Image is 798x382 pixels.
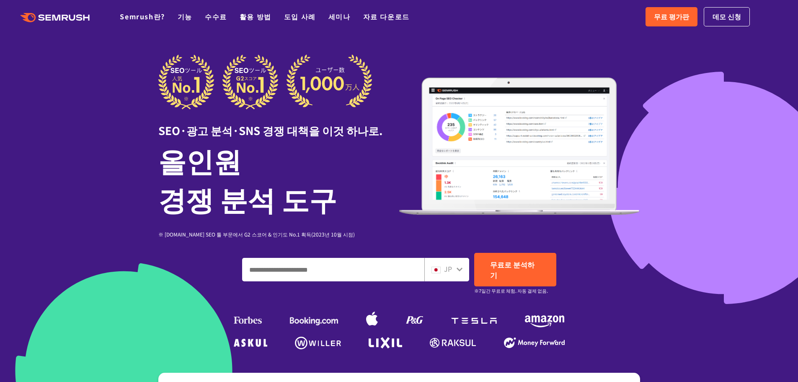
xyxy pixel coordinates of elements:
[158,122,382,138] font: SEO·광고 분석·SNS 경쟁 대책을 이것 하나로.
[444,264,452,274] font: JP
[158,231,355,238] font: ※ [DOMAIN_NAME] SEO 툴 부문에서 G2 스코어 & 인기도 No.1 획득(2023년 10월 시점)
[363,11,410,21] a: 자료 다운로드
[474,287,548,294] font: ※7일간 무료로 체험. 자동 결제 없음.
[158,140,241,180] font: 올인원
[284,11,316,21] a: 도입 사례
[158,178,337,218] font: 경쟁 분석 도구
[654,11,689,21] font: 무료 평가판
[178,11,192,21] a: 기능
[474,253,556,286] a: 무료로 분석하기
[646,7,697,26] a: 무료 평가판
[328,11,351,21] a: 세미나
[713,11,741,21] font: 데모 신청
[243,258,424,281] input: 도메인, 키워드 또는 URL을 입력하세요.
[205,11,227,21] a: 수수료
[490,259,535,280] font: 무료로 분석하기
[240,11,271,21] a: 활용 방법
[120,11,165,21] a: Semrush란?
[704,7,750,26] a: 데모 신청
